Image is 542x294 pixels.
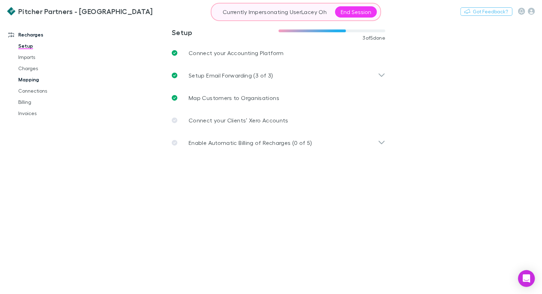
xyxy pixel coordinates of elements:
[335,6,377,18] button: End Session
[363,35,385,41] span: 3 of 5 done
[172,28,279,36] h3: Setup
[166,109,391,132] a: Connect your Clients’ Xero Accounts
[166,132,391,154] div: Enable Automatic Billing of Recharges (0 of 5)
[189,49,284,57] p: Connect your Accounting Platform
[11,85,87,96] a: Connections
[166,87,391,109] a: Map Customers to Organisations
[223,8,327,16] p: Currently Impersonating User Lacey Oh
[518,270,535,287] div: Open Intercom Messenger
[18,7,153,15] h3: Pitcher Partners - [GEOGRAPHIC_DATA]
[11,40,87,52] a: Setup
[11,96,87,108] a: Billing
[461,7,512,16] button: Got Feedback?
[166,42,391,64] a: Connect your Accounting Platform
[189,139,312,147] p: Enable Automatic Billing of Recharges (0 of 5)
[11,74,87,85] a: Mapping
[189,116,288,125] p: Connect your Clients’ Xero Accounts
[11,63,87,74] a: Charges
[166,64,391,87] div: Setup Email Forwarding (3 of 3)
[189,94,279,102] p: Map Customers to Organisations
[11,52,87,63] a: Imports
[11,108,87,119] a: Invoices
[7,7,15,15] img: Pitcher Partners - Adelaide's Logo
[189,71,273,80] p: Setup Email Forwarding (3 of 3)
[1,29,87,40] a: Recharges
[3,3,157,20] a: Pitcher Partners - [GEOGRAPHIC_DATA]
